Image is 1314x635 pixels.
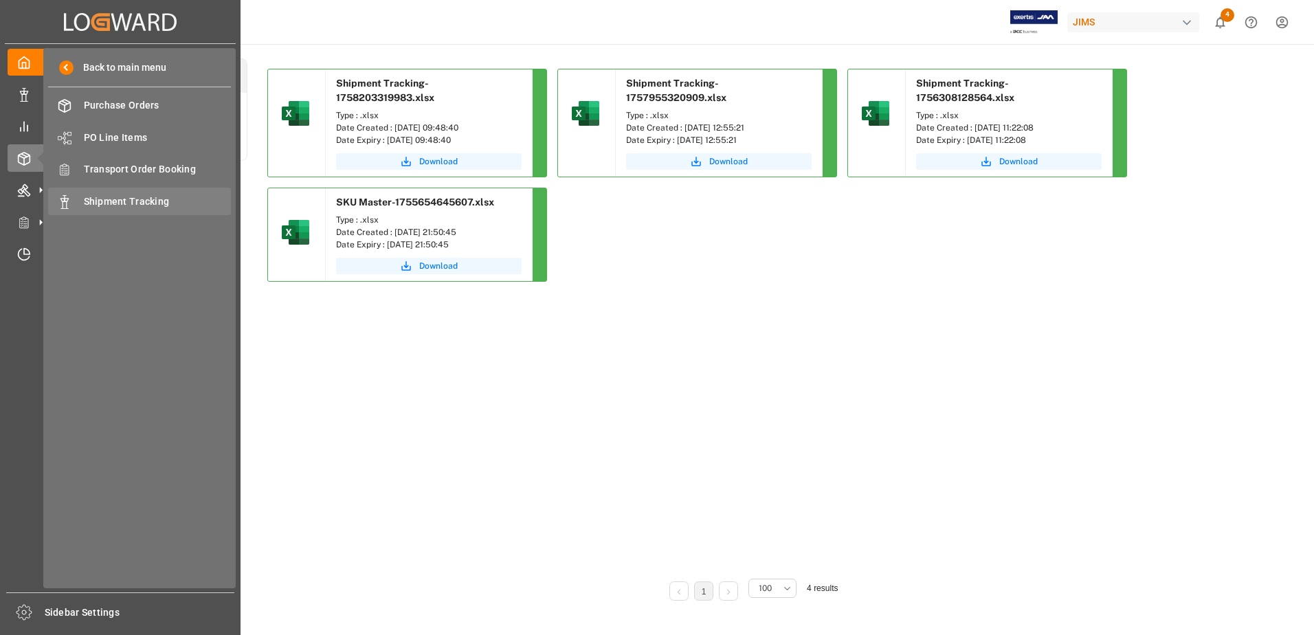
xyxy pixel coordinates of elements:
span: Back to main menu [74,60,166,75]
a: Data Management [8,80,233,107]
a: PO Line Items [48,124,231,151]
span: Sidebar Settings [45,605,235,620]
button: Download [916,153,1102,170]
span: SKU Master-1755654645607.xlsx [336,197,494,208]
div: Type : .xlsx [916,109,1102,122]
button: Download [336,153,522,170]
div: Date Expiry : [DATE] 09:48:40 [336,134,522,146]
div: Date Created : [DATE] 09:48:40 [336,122,522,134]
span: 4 results [807,583,838,593]
li: Next Page [719,581,738,601]
a: Shipment Tracking [48,188,231,214]
span: Shipment Tracking [84,194,232,209]
span: Shipment Tracking-1757955320909.xlsx [626,78,726,103]
img: microsoft-excel-2019--v1.png [279,97,312,130]
span: Shipment Tracking-1758203319983.xlsx [336,78,434,103]
span: Download [419,155,458,168]
div: Type : .xlsx [626,109,812,122]
button: show 4 new notifications [1205,7,1236,38]
span: Transport Order Booking [84,162,232,177]
button: JIMS [1067,9,1205,35]
img: microsoft-excel-2019--v1.png [859,97,892,130]
a: 1 [702,587,706,597]
button: Help Center [1236,7,1267,38]
span: 100 [759,582,772,594]
a: Transport Order Booking [48,156,231,183]
button: Download [336,258,522,274]
li: Previous Page [669,581,689,601]
div: Date Created : [DATE] 12:55:21 [626,122,812,134]
img: microsoft-excel-2019--v1.png [279,216,312,249]
div: JIMS [1067,12,1199,32]
span: 4 [1221,8,1234,22]
div: Type : .xlsx [336,214,522,226]
span: PO Line Items [84,131,232,145]
span: Download [999,155,1038,168]
span: Download [709,155,748,168]
a: Timeslot Management V2 [8,241,233,267]
div: Date Created : [DATE] 11:22:08 [916,122,1102,134]
a: My Cockpit [8,49,233,76]
button: Download [626,153,812,170]
div: Type : .xlsx [336,109,522,122]
span: Purchase Orders [84,98,232,113]
div: Date Expiry : [DATE] 12:55:21 [626,134,812,146]
span: Download [419,260,458,272]
li: 1 [694,581,713,601]
span: Shipment Tracking-1756308128564.xlsx [916,78,1014,103]
img: microsoft-excel-2019--v1.png [569,97,602,130]
img: Exertis%20JAM%20-%20Email%20Logo.jpg_1722504956.jpg [1010,10,1058,34]
div: Date Expiry : [DATE] 21:50:45 [336,238,522,251]
div: Date Expiry : [DATE] 11:22:08 [916,134,1102,146]
div: Date Created : [DATE] 21:50:45 [336,226,522,238]
button: open menu [748,579,797,598]
a: Purchase Orders [48,92,231,119]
